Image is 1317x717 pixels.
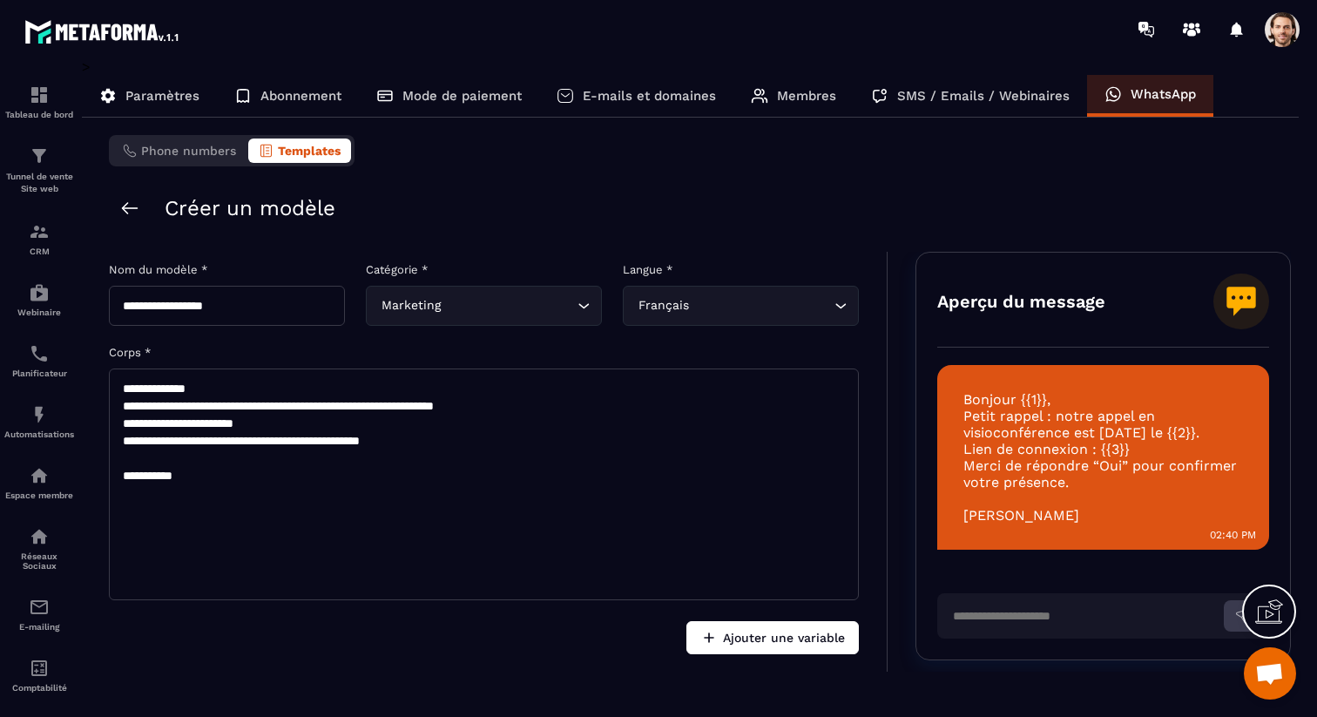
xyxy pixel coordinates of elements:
[24,16,181,47] img: logo
[897,88,1070,104] p: SMS / Emails / Webinaires
[29,221,50,242] img: formation
[29,526,50,547] img: social-network
[29,145,50,166] img: formation
[1244,647,1296,700] a: Ouvrir le chat
[112,139,247,163] button: Phone numbers
[4,132,74,208] a: formationformationTunnel de vente Site web
[4,683,74,693] p: Comptabilité
[777,88,836,104] p: Membres
[29,597,50,618] img: email
[4,645,74,706] a: accountantaccountantComptabilité
[29,85,50,105] img: formation
[4,513,74,584] a: social-networksocial-networkRéseaux Sociaux
[29,658,50,679] img: accountant
[125,88,199,104] p: Paramètres
[109,263,207,276] label: Nom du modèle *
[4,330,74,391] a: schedulerschedulerPlanificateur
[29,282,50,303] img: automations
[260,88,341,104] p: Abonnement
[141,144,236,158] span: Phone numbers
[4,584,74,645] a: emailemailE-mailing
[623,286,859,326] div: Search for option
[4,308,74,317] p: Webinaire
[4,430,74,439] p: Automatisations
[4,452,74,513] a: automationsautomationsEspace membre
[165,196,335,220] h2: Créer un modèle
[366,286,602,326] div: Search for option
[278,144,341,158] span: Templates
[4,247,74,256] p: CRM
[4,490,74,500] p: Espace membre
[444,296,573,315] input: Search for option
[29,465,50,486] img: automations
[29,343,50,364] img: scheduler
[4,71,74,132] a: formationformationTableau de bord
[248,139,351,163] button: Templates
[4,269,74,330] a: automationsautomationsWebinaire
[4,622,74,632] p: E-mailing
[1131,86,1196,102] p: WhatsApp
[366,263,428,276] label: Catégorie *
[4,551,74,571] p: Réseaux Sociaux
[377,296,444,315] span: Marketing
[402,88,522,104] p: Mode de paiement
[692,296,830,315] input: Search for option
[583,88,716,104] p: E-mails et domaines
[109,346,151,359] label: Corps *
[4,110,74,119] p: Tableau de bord
[4,391,74,452] a: automationsautomationsAutomatisations
[4,369,74,378] p: Planificateur
[686,621,859,654] button: Ajouter une variable
[4,208,74,269] a: formationformationCRM
[4,171,74,195] p: Tunnel de vente Site web
[634,296,692,315] span: Français
[623,263,672,276] label: Langue *
[29,404,50,425] img: automations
